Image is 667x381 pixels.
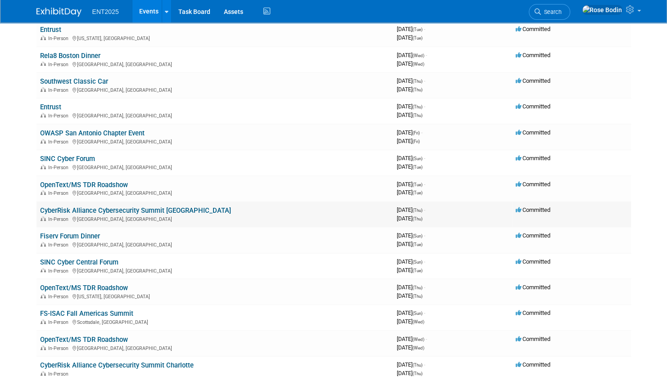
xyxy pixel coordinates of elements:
[48,139,71,145] span: In-Person
[40,129,145,137] a: OWASP San Antonio Chapter Event
[413,345,424,350] span: (Wed)
[397,112,422,118] span: [DATE]
[40,163,390,170] div: [GEOGRAPHIC_DATA], [GEOGRAPHIC_DATA]
[516,232,550,239] span: Committed
[41,190,46,195] img: In-Person Event
[413,113,422,118] span: (Thu)
[426,336,427,342] span: -
[413,87,422,92] span: (Thu)
[424,77,425,84] span: -
[413,139,420,144] span: (Fri)
[516,181,550,188] span: Committed
[40,112,390,119] div: [GEOGRAPHIC_DATA], [GEOGRAPHIC_DATA]
[424,309,425,316] span: -
[424,206,425,213] span: -
[48,294,71,300] span: In-Person
[516,258,550,265] span: Committed
[397,309,425,316] span: [DATE]
[413,27,422,32] span: (Tue)
[40,241,390,248] div: [GEOGRAPHIC_DATA], [GEOGRAPHIC_DATA]
[40,86,390,93] div: [GEOGRAPHIC_DATA], [GEOGRAPHIC_DATA]
[397,267,422,273] span: [DATE]
[40,189,390,196] div: [GEOGRAPHIC_DATA], [GEOGRAPHIC_DATA]
[48,165,71,170] span: In-Person
[41,165,46,169] img: In-Person Event
[36,8,82,17] img: ExhibitDay
[40,267,390,274] div: [GEOGRAPHIC_DATA], [GEOGRAPHIC_DATA]
[397,318,424,325] span: [DATE]
[413,36,422,40] span: (Tue)
[413,165,422,170] span: (Tue)
[582,5,622,15] img: Rose Bodin
[516,309,550,316] span: Committed
[48,190,71,196] span: In-Person
[413,104,422,109] span: (Thu)
[397,361,425,368] span: [DATE]
[48,242,71,248] span: In-Person
[529,4,570,20] a: Search
[397,103,425,110] span: [DATE]
[40,309,133,318] a: FS-ISAC Fall Americas Summit
[40,155,95,163] a: SINC Cyber Forum
[41,371,46,376] img: In-Person Event
[41,62,46,66] img: In-Person Event
[41,36,46,40] img: In-Person Event
[48,87,71,93] span: In-Person
[397,292,422,299] span: [DATE]
[516,155,550,161] span: Committed
[413,371,422,376] span: (Thu)
[41,242,46,247] img: In-Person Event
[397,215,422,222] span: [DATE]
[40,77,108,85] a: Southwest Classic Car
[413,311,422,316] span: (Sun)
[413,156,422,161] span: (Sun)
[40,361,194,369] a: CyberRisk Alliance Cybersecurity Summit Charlotte
[424,284,425,291] span: -
[40,344,390,351] div: [GEOGRAPHIC_DATA], [GEOGRAPHIC_DATA]
[516,129,550,136] span: Committed
[40,336,128,344] a: OpenText/MS TDR Roadshow
[41,319,46,324] img: In-Person Event
[516,361,550,368] span: Committed
[48,268,71,274] span: In-Person
[48,371,71,377] span: In-Person
[516,52,550,58] span: Committed
[426,52,427,58] span: -
[397,370,422,377] span: [DATE]
[424,258,425,265] span: -
[397,138,420,144] span: [DATE]
[516,77,550,84] span: Committed
[40,60,390,67] div: [GEOGRAPHIC_DATA], [GEOGRAPHIC_DATA]
[516,206,550,213] span: Committed
[41,216,46,221] img: In-Person Event
[397,60,424,67] span: [DATE]
[397,52,427,58] span: [DATE]
[40,215,390,222] div: [GEOGRAPHIC_DATA], [GEOGRAPHIC_DATA]
[413,79,422,84] span: (Thu)
[40,292,390,300] div: [US_STATE], [GEOGRAPHIC_DATA]
[40,34,390,41] div: [US_STATE], [GEOGRAPHIC_DATA]
[413,363,422,368] span: (Thu)
[41,268,46,273] img: In-Person Event
[413,53,424,58] span: (Wed)
[397,241,422,247] span: [DATE]
[397,232,425,239] span: [DATE]
[40,26,61,34] a: Entrust
[424,181,425,188] span: -
[41,345,46,350] img: In-Person Event
[397,34,422,41] span: [DATE]
[397,336,427,342] span: [DATE]
[516,103,550,110] span: Committed
[421,129,422,136] span: -
[40,181,128,189] a: OpenText/MS TDR Roadshow
[92,8,119,15] span: ENT2025
[40,318,390,325] div: Scottsdale, [GEOGRAPHIC_DATA]
[516,336,550,342] span: Committed
[40,284,128,292] a: OpenText/MS TDR Roadshow
[413,182,422,187] span: (Tue)
[40,258,118,266] a: SINC Cyber Central Forum
[48,36,71,41] span: In-Person
[48,113,71,119] span: In-Person
[397,206,425,213] span: [DATE]
[413,294,422,299] span: (Thu)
